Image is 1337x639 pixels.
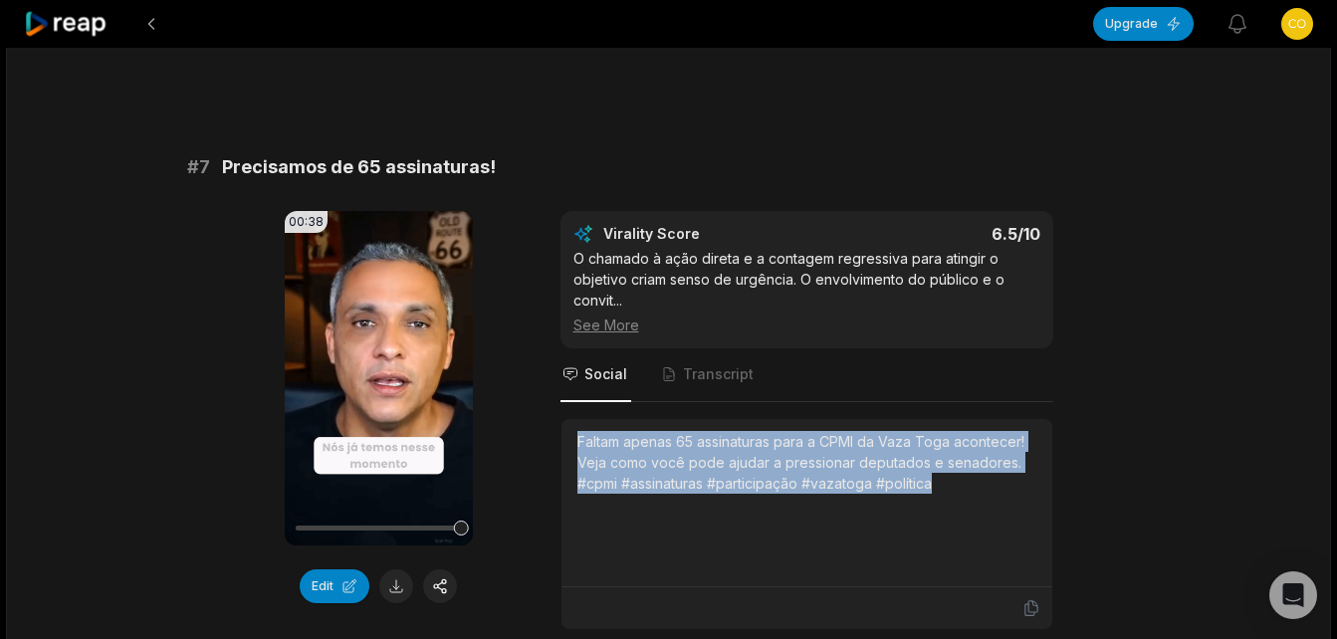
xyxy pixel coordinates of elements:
[187,153,210,181] span: # 7
[1269,571,1317,619] div: Open Intercom Messenger
[683,364,754,384] span: Transcript
[826,224,1040,244] div: 6.5 /10
[285,211,473,545] video: Your browser does not support mp4 format.
[577,431,1036,494] div: Faltam apenas 65 assinaturas para a CPMI da Vaza Toga acontecer! Veja como você pode ajudar a pre...
[573,248,1040,335] div: O chamado à ação direta e a contagem regressiva para atingir o objetivo criam senso de urgência. ...
[573,315,1040,335] div: See More
[222,153,496,181] span: Precisamos de 65 assinaturas!
[584,364,627,384] span: Social
[1093,7,1194,41] button: Upgrade
[560,348,1053,402] nav: Tabs
[603,224,817,244] div: Virality Score
[300,569,369,603] button: Edit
